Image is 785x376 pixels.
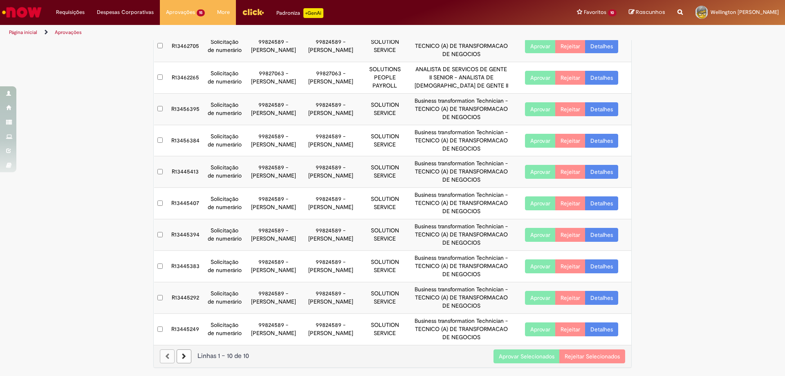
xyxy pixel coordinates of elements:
[166,251,204,282] td: R13445383
[410,188,512,219] td: Business transformation Technician - TECNICO (A) DE TRANSFORMACAO DE NEGOCIOS
[359,30,410,62] td: SOLUTION SERVICE
[303,8,323,18] p: +GenAi
[166,188,204,219] td: R13445407
[555,165,585,179] button: Rejeitar
[525,322,556,336] button: Aprovar
[302,282,359,314] td: 99824589 - [PERSON_NAME]
[302,125,359,156] td: 99824589 - [PERSON_NAME]
[608,9,617,16] span: 10
[56,8,85,16] span: Requisições
[585,291,618,305] a: Detalhes
[555,102,585,116] button: Rejeitar
[302,188,359,219] td: 99824589 - [PERSON_NAME]
[204,93,245,125] td: Solicitação de numerário
[302,314,359,345] td: 99824589 - [PERSON_NAME]
[585,165,618,179] a: Detalhes
[410,314,512,345] td: Business transformation Technician - TECNICO (A) DE TRANSFORMACAO DE NEGOCIOS
[166,93,204,125] td: R13456395
[559,349,625,363] button: Rejeitar Selecionados
[410,282,512,314] td: Business transformation Technician - TECNICO (A) DE TRANSFORMACAO DE NEGOCIOS
[525,259,556,273] button: Aprovar
[245,125,302,156] td: 99824589 - [PERSON_NAME]
[302,219,359,251] td: 99824589 - [PERSON_NAME]
[525,196,556,210] button: Aprovar
[585,39,618,53] a: Detalhes
[204,219,245,251] td: Solicitação de numerário
[525,102,556,116] button: Aprovar
[629,9,665,16] a: Rascunhos
[245,30,302,62] td: 99824589 - [PERSON_NAME]
[585,228,618,242] a: Detalhes
[636,8,665,16] span: Rascunhos
[204,282,245,314] td: Solicitação de numerário
[302,30,359,62] td: 99824589 - [PERSON_NAME]
[359,251,410,282] td: SOLUTION SERVICE
[555,39,585,53] button: Rejeitar
[166,125,204,156] td: R13456384
[166,30,204,62] td: R13462705
[166,219,204,251] td: R13445394
[410,251,512,282] td: Business transformation Technician - TECNICO (A) DE TRANSFORMACAO DE NEGOCIOS
[6,25,517,40] ul: Trilhas de página
[166,282,204,314] td: R13445292
[166,314,204,345] td: R13445249
[555,259,585,273] button: Rejeitar
[359,62,410,93] td: SOLUTIONS PEOPLE PAYROLL
[555,134,585,148] button: Rejeitar
[555,291,585,305] button: Rejeitar
[585,102,618,116] a: Detalhes
[166,8,195,16] span: Aprovações
[160,351,625,361] div: Linhas 1 − 10 de 10
[359,156,410,188] td: SOLUTION SERVICE
[302,93,359,125] td: 99824589 - [PERSON_NAME]
[245,219,302,251] td: 99824589 - [PERSON_NAME]
[493,349,560,363] button: Aprovar Selecionados
[410,30,512,62] td: Business transformation Technician - TECNICO (A) DE TRANSFORMACAO DE NEGOCIOS
[204,125,245,156] td: Solicitação de numerário
[410,125,512,156] td: Business transformation Technician - TECNICO (A) DE TRANSFORMACAO DE NEGOCIOS
[359,282,410,314] td: SOLUTION SERVICE
[359,314,410,345] td: SOLUTION SERVICE
[245,282,302,314] td: 99824589 - [PERSON_NAME]
[584,8,606,16] span: Favoritos
[204,251,245,282] td: Solicitação de numerário
[97,8,154,16] span: Despesas Corporativas
[166,156,204,188] td: R13445413
[1,4,43,20] img: ServiceNow
[410,156,512,188] td: Business transformation Technician - TECNICO (A) DE TRANSFORMACAO DE NEGOCIOS
[525,39,556,53] button: Aprovar
[585,259,618,273] a: Detalhes
[166,62,204,93] td: R13462265
[555,322,585,336] button: Rejeitar
[245,62,302,93] td: 99827063 - [PERSON_NAME]
[525,165,556,179] button: Aprovar
[585,71,618,85] a: Detalhes
[359,219,410,251] td: SOLUTION SERVICE
[204,156,245,188] td: Solicitação de numerário
[242,6,264,18] img: click_logo_yellow_360x200.png
[711,9,779,16] span: Wellington [PERSON_NAME]
[55,29,82,36] a: Aprovações
[585,196,618,210] a: Detalhes
[410,219,512,251] td: Business transformation Technician - TECNICO (A) DE TRANSFORMACAO DE NEGOCIOS
[245,251,302,282] td: 99824589 - [PERSON_NAME]
[302,251,359,282] td: 99824589 - [PERSON_NAME]
[245,156,302,188] td: 99824589 - [PERSON_NAME]
[410,93,512,125] td: Business transformation Technician - TECNICO (A) DE TRANSFORMACAO DE NEGOCIOS
[204,62,245,93] td: Solicitação de numerário
[555,228,585,242] button: Rejeitar
[359,188,410,219] td: SOLUTION SERVICE
[585,322,618,336] a: Detalhes
[585,134,618,148] a: Detalhes
[359,93,410,125] td: SOLUTION SERVICE
[245,314,302,345] td: 99824589 - [PERSON_NAME]
[555,196,585,210] button: Rejeitar
[276,8,323,18] div: Padroniza
[410,62,512,93] td: ANALISTA DE SERVICOS DE GENTE II SENIOR - ANALISTA DE [DEMOGRAPHIC_DATA] DE GENTE II
[302,62,359,93] td: 99827063 - [PERSON_NAME]
[525,71,556,85] button: Aprovar
[204,188,245,219] td: Solicitação de numerário
[525,291,556,305] button: Aprovar
[359,125,410,156] td: SOLUTION SERVICE
[217,8,230,16] span: More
